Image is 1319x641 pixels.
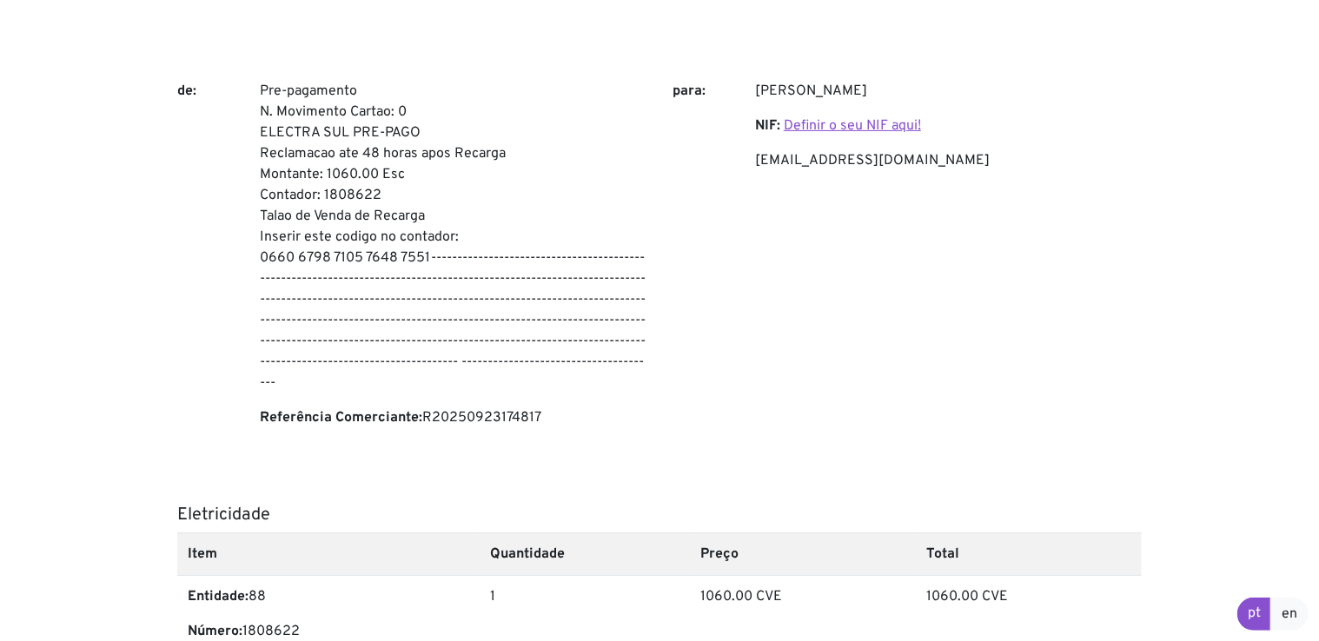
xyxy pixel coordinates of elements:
[177,532,480,575] th: Item
[177,505,1142,525] h5: Eletricidade
[260,409,422,426] b: Referência Comerciante:
[755,117,780,135] b: NIF:
[916,532,1142,575] th: Total
[260,81,646,393] p: Pre-pagamento N. Movimento Cartao: 0 ELECTRA SUL PRE-PAGO Reclamacao ate 48 horas apos Recarga Mo...
[1270,598,1309,631] a: en
[188,586,469,607] p: 88
[188,623,242,640] b: Número:
[260,407,646,428] p: R20250923174817
[673,83,706,100] b: para:
[188,588,249,605] b: Entidade:
[177,83,196,100] b: de:
[755,150,1142,171] p: [EMAIL_ADDRESS][DOMAIN_NAME]
[1237,598,1271,631] a: pt
[784,117,921,135] a: Definir o seu NIF aqui!
[480,532,690,575] th: Quantidade
[755,81,1142,102] p: [PERSON_NAME]
[690,532,916,575] th: Preço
